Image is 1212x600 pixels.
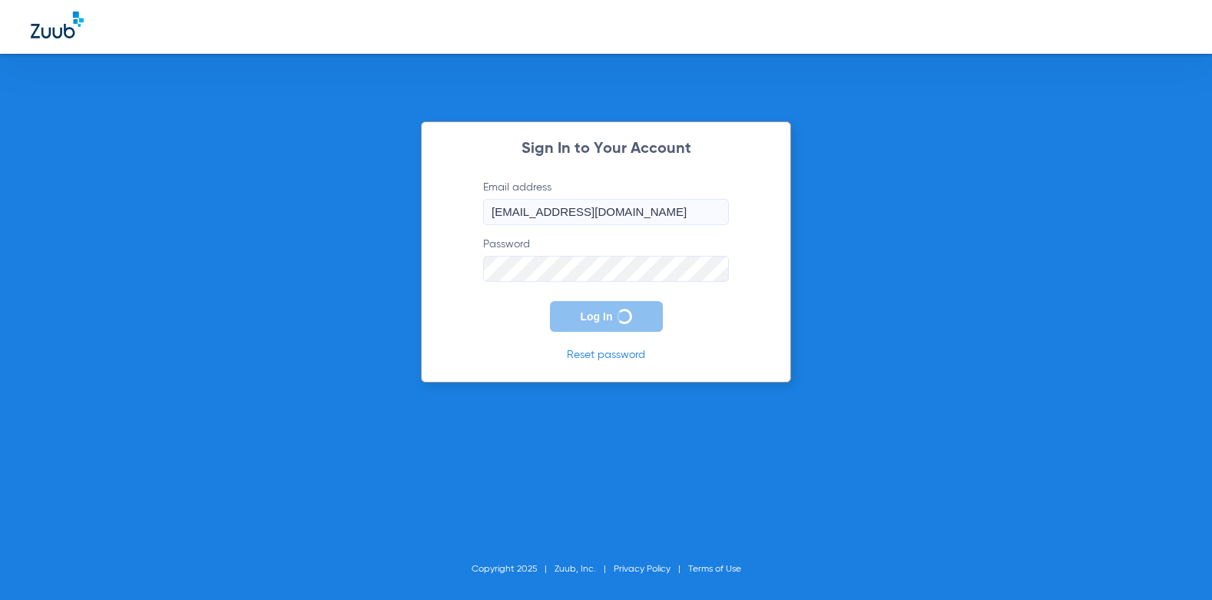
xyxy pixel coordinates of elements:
a: Reset password [567,350,645,360]
li: Copyright 2025 [472,562,555,577]
label: Password [483,237,729,282]
button: Log In [550,301,663,332]
input: Password [483,256,729,282]
span: Log In [581,310,613,323]
input: Email address [483,199,729,225]
a: Privacy Policy [614,565,671,574]
label: Email address [483,180,729,225]
h2: Sign In to Your Account [460,141,752,157]
img: Zuub Logo [31,12,84,38]
a: Terms of Use [688,565,741,574]
li: Zuub, Inc. [555,562,614,577]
